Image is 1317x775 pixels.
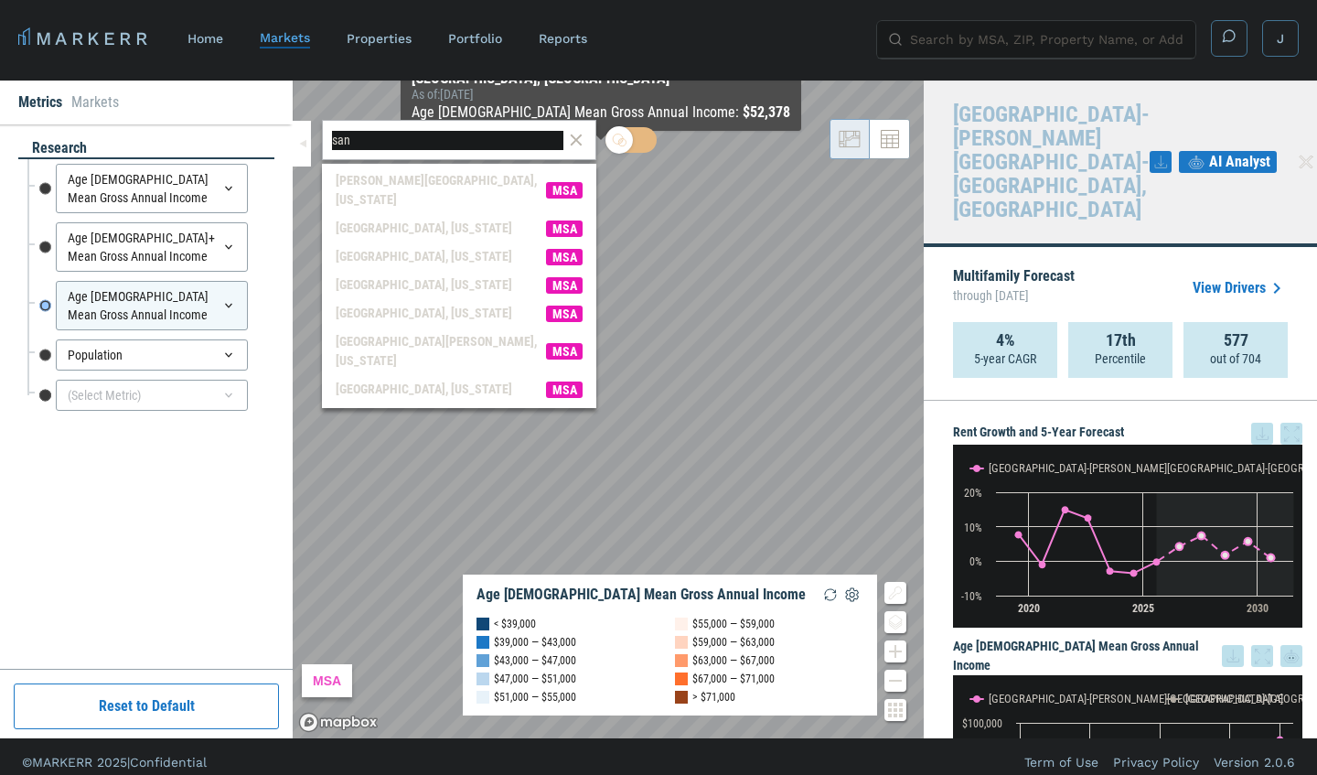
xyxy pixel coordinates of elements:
[18,91,62,113] li: Metrics
[953,423,1302,445] h5: Rent Growth and 5-Year Forecast
[336,219,512,238] div: [GEOGRAPHIC_DATA], [US_STATE]
[1153,558,1161,565] path: Tuesday, 29 Jul, 20:00, -0.27. Atlanta-Sandy Springs-Roswell, GA.
[884,611,906,633] button: Change style map button
[322,299,596,328] span: Search Bar Suggestion Item: San Francisco, California
[962,717,1002,730] text: $100,000
[1085,514,1092,522] path: Friday, 29 Jul, 20:00, 12.48. Atlanta-Sandy Springs-Roswell, GA.
[1018,602,1040,615] tspan: 2020
[322,375,596,404] span: Search Bar Suggestion Item: San Diego, California
[692,615,775,633] div: $55,000 — $59,000
[969,555,982,568] text: 0%
[953,102,1150,221] h4: [GEOGRAPHIC_DATA]-[PERSON_NAME][GEOGRAPHIC_DATA]-[GEOGRAPHIC_DATA], [GEOGRAPHIC_DATA]
[961,590,982,603] text: -10%
[293,81,924,738] canvas: Map
[953,637,1302,675] h5: Age [DEMOGRAPHIC_DATA] Mean Gross Annual Income
[910,21,1184,58] input: Search by MSA, ZIP, Property Name, or Address
[97,755,130,770] span: 2025 |
[56,164,248,213] div: Age [DEMOGRAPHIC_DATA] Mean Gross Annual Income
[1176,543,1183,550] path: Wednesday, 29 Jul, 20:00, 4.27. Atlanta-Sandy Springs-Roswell, GA.
[336,332,546,371] div: [GEOGRAPHIC_DATA][PERSON_NAME], [US_STATE]
[412,70,790,124] div: Map Tooltip Content
[1214,753,1295,771] a: Version 2.0.6
[1107,567,1114,575] path: Saturday, 29 Jul, 20:00, -2.93. Atlanta-Sandy Springs-Roswell, GA.
[260,30,310,45] a: markets
[22,755,32,770] span: ©
[494,615,536,633] div: < $39,000
[322,214,596,242] span: Search Bar Suggestion Item: Sand Rock, Alabama
[546,221,583,237] span: MSA
[56,281,248,330] div: Age [DEMOGRAPHIC_DATA] Mean Gross Annual Income
[953,445,1302,628] div: Rent Growth and 5-Year Forecast. Highcharts interactive chart.
[996,331,1015,350] strong: 4%
[539,31,587,46] a: reports
[1277,29,1284,48] span: J
[692,670,775,688] div: $67,000 — $71,000
[322,242,596,271] span: Search Bar Suggestion Item: Sandersville, Georgia
[1015,531,1023,538] path: Monday, 29 Jul, 20:00, 7.67. Atlanta-Sandy Springs-Roswell, GA.
[964,522,982,534] text: 10%
[1245,538,1252,545] path: Sunday, 29 Jul, 20:00, 5.73. Atlanta-Sandy Springs-Roswell, GA.
[476,586,806,604] div: Age [DEMOGRAPHIC_DATA] Mean Gross Annual Income
[187,31,223,46] a: home
[336,275,512,295] div: [GEOGRAPHIC_DATA], [US_STATE]
[56,339,248,371] div: Population
[964,487,982,500] text: 20%
[448,31,502,46] a: Portfolio
[1210,350,1261,368] p: out of 704
[1222,552,1229,559] path: Saturday, 29 Jul, 20:00, 1.72. Atlanta-Sandy Springs-Roswell, GA.
[884,582,906,604] button: Show/Hide Legend Map Button
[546,382,583,398] span: MSA
[56,222,248,272] div: Age [DEMOGRAPHIC_DATA]+ Mean Gross Annual Income
[14,684,279,729] button: Reset to Default
[1247,602,1269,615] tspan: 2030
[71,91,119,113] li: Markets
[1185,692,1283,705] text: [GEOGRAPHIC_DATA]
[347,31,412,46] a: properties
[336,304,512,323] div: [GEOGRAPHIC_DATA], [US_STATE]
[32,755,97,770] span: MARKERR
[336,247,512,266] div: [GEOGRAPHIC_DATA], [US_STATE]
[970,461,1148,475] button: Show Atlanta-Sandy Springs-Roswell, GA
[1209,151,1270,173] span: AI Analyst
[1130,569,1138,576] path: Monday, 29 Jul, 20:00, -3.52. Atlanta-Sandy Springs-Roswell, GA.
[1039,561,1046,568] path: Wednesday, 29 Jul, 20:00, -1.04. Atlanta-Sandy Springs-Roswell, GA.
[1106,331,1136,350] strong: 17th
[322,167,596,214] span: Search Bar Suggestion Item: Sandy Springs, Georgia
[1132,602,1154,615] tspan: 2025
[819,584,841,606] img: Reload Legend
[953,284,1075,307] span: through [DATE]
[18,138,274,159] div: research
[1024,753,1098,771] a: Term of Use
[546,182,583,199] span: MSA
[1176,532,1275,561] g: Atlanta-Sandy Springs-Roswell, GA, line 2 of 2 with 5 data points.
[18,26,151,51] a: MARKERR
[412,87,790,102] div: As of : [DATE]
[546,343,583,360] span: MSA
[953,269,1075,307] p: Multifamily Forecast
[1262,20,1299,57] button: J
[974,350,1036,368] p: 5-year CAGR
[130,755,207,770] span: Confidential
[494,651,576,670] div: $43,000 — $47,000
[332,131,563,150] input: Search by MSA or ZIP Code
[1113,753,1199,771] a: Privacy Policy
[841,584,863,606] img: Settings
[298,712,379,733] a: Mapbox logo
[546,306,583,322] span: MSA
[884,699,906,721] button: Other options map button
[1268,554,1275,561] path: Monday, 29 Jul, 20:00, 1.03. Atlanta-Sandy Springs-Roswell, GA.
[322,271,596,299] span: Search Bar Suggestion Item: San Antonio, Texas
[412,102,790,124] div: Age [DEMOGRAPHIC_DATA] Mean Gross Annual Income :
[692,688,735,706] div: > $71,000
[1198,532,1205,539] path: Thursday, 29 Jul, 20:00, 7.41. Atlanta-Sandy Springs-Roswell, GA.
[1167,692,1205,705] button: Show USA
[692,651,775,670] div: $63,000 — $67,000
[953,445,1302,628] svg: Interactive chart
[1179,151,1277,173] button: AI Analyst
[494,633,576,651] div: $39,000 — $43,000
[884,640,906,662] button: Zoom in map button
[1062,506,1069,513] path: Thursday, 29 Jul, 20:00, 14.92. Atlanta-Sandy Springs-Roswell, GA.
[1095,350,1146,368] p: Percentile
[1224,331,1248,350] strong: 577
[56,380,248,411] div: (Select Metric)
